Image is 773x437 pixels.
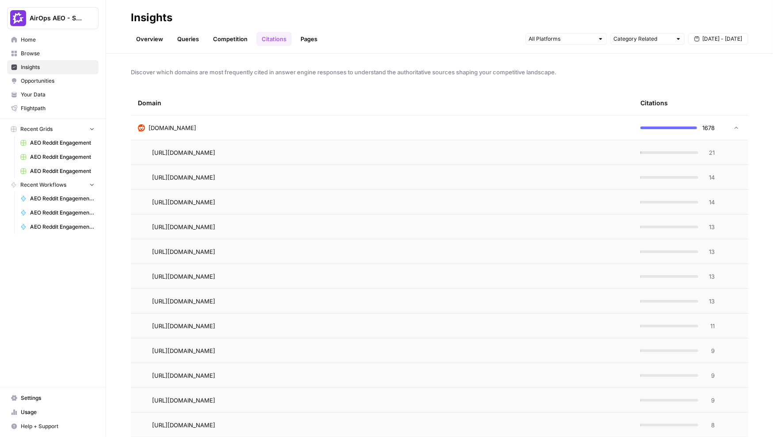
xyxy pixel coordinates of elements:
[7,101,99,115] a: Flightpath
[21,91,95,99] span: Your Data
[7,419,99,433] button: Help + Support
[704,173,715,182] span: 14
[704,272,715,281] span: 13
[16,220,99,234] a: AEO Reddit Engagement - Fork
[152,148,215,157] span: [URL][DOMAIN_NAME]
[7,88,99,102] a: Your Data
[7,123,99,136] button: Recent Grids
[152,396,215,405] span: [URL][DOMAIN_NAME]
[704,198,715,207] span: 14
[152,247,215,256] span: [URL][DOMAIN_NAME]
[152,421,215,429] span: [URL][DOMAIN_NAME]
[704,322,715,330] span: 11
[7,33,99,47] a: Home
[16,206,99,220] a: AEO Reddit Engagement - Fork
[704,297,715,306] span: 13
[529,34,594,43] input: All Platforms
[613,34,672,43] input: Category Related
[30,167,95,175] span: AEO Reddit Engagement
[702,123,715,132] span: 1678
[21,104,95,112] span: Flightpath
[16,136,99,150] a: AEO Reddit Engagement
[138,124,145,131] img: m2cl2pnoess66jx31edqk0jfpcfn
[7,7,99,29] button: Workspace: AirOps AEO - Single Brand (Gong)
[688,33,748,45] button: [DATE] - [DATE]
[152,272,215,281] span: [URL][DOMAIN_NAME]
[20,125,53,133] span: Recent Grids
[138,91,626,115] div: Domain
[131,32,168,46] a: Overview
[152,297,215,306] span: [URL][DOMAIN_NAME]
[16,150,99,164] a: AEO Reddit Engagement
[208,32,253,46] a: Competition
[30,139,95,147] span: AEO Reddit Engagement
[152,198,215,207] span: [URL][DOMAIN_NAME]
[7,60,99,74] a: Insights
[21,63,95,71] span: Insights
[20,181,66,189] span: Recent Workflows
[704,222,715,231] span: 13
[10,10,26,26] img: AirOps AEO - Single Brand (Gong) Logo
[7,46,99,61] a: Browse
[16,164,99,178] a: AEO Reddit Engagement
[295,32,323,46] a: Pages
[7,178,99,192] button: Recent Workflows
[30,223,95,231] span: AEO Reddit Engagement - Fork
[21,408,95,416] span: Usage
[7,74,99,88] a: Opportunities
[7,405,99,419] a: Usage
[704,371,715,380] span: 9
[149,123,196,132] span: [DOMAIN_NAME]
[30,14,83,23] span: AirOps AEO - Single Brand (Gong)
[172,32,204,46] a: Queries
[30,195,95,203] span: AEO Reddit Engagement - Fork
[30,209,95,217] span: AEO Reddit Engagement - Fork
[131,68,748,77] span: Discover which domains are most frequently cited in answer engine responses to understand the aut...
[152,371,215,380] span: [URL][DOMAIN_NAME]
[21,77,95,85] span: Opportunities
[152,322,215,330] span: [URL][DOMAIN_NAME]
[704,148,715,157] span: 21
[21,50,95,57] span: Browse
[704,346,715,355] span: 9
[131,11,172,25] div: Insights
[152,173,215,182] span: [URL][DOMAIN_NAME]
[21,394,95,402] span: Settings
[21,36,95,44] span: Home
[152,346,215,355] span: [URL][DOMAIN_NAME]
[7,391,99,405] a: Settings
[152,222,215,231] span: [URL][DOMAIN_NAME]
[704,396,715,405] span: 9
[640,91,668,115] div: Citations
[704,421,715,429] span: 8
[704,247,715,256] span: 13
[21,422,95,430] span: Help + Support
[702,35,742,43] span: [DATE] - [DATE]
[256,32,292,46] a: Citations
[30,153,95,161] span: AEO Reddit Engagement
[16,192,99,206] a: AEO Reddit Engagement - Fork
